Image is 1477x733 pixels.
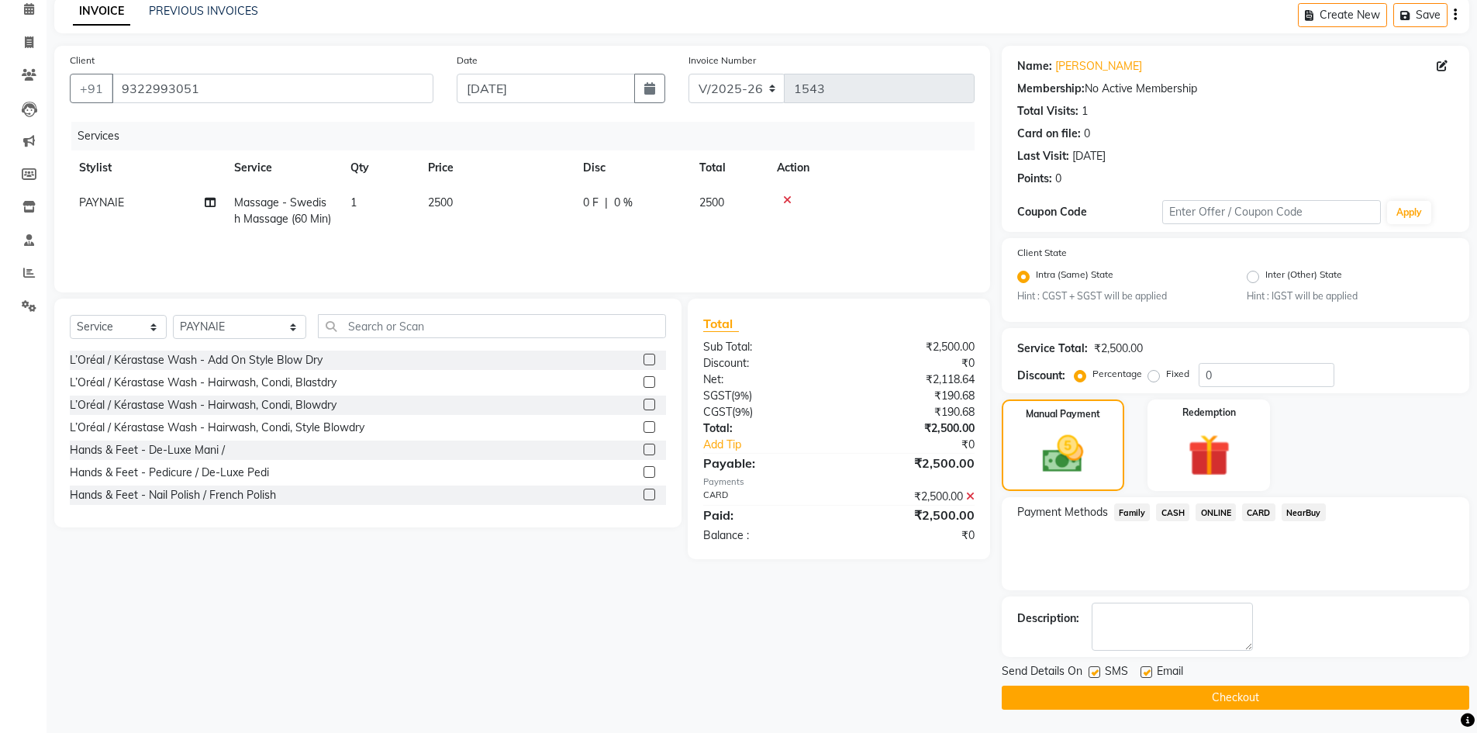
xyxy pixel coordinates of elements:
label: Date [457,54,478,67]
div: ₹0 [839,355,986,372]
div: Hands & Feet - Nail Polish / French Polish [70,487,276,503]
div: Discount: [1017,368,1065,384]
div: L’Oréal / Kérastase Wash - Hairwash, Condi, Blowdry [70,397,336,413]
th: Disc [574,150,690,185]
div: ( ) [692,404,839,420]
label: Invoice Number [688,54,756,67]
div: 0 [1084,126,1090,142]
div: L’Oréal / Kérastase Wash - Hairwash, Condi, Blastdry [70,375,336,391]
div: 0 [1055,171,1061,187]
div: 1 [1082,103,1088,119]
button: Apply [1387,201,1431,224]
div: L’Oréal / Kérastase Wash - Hairwash, Condi, Style Blowdry [70,420,364,436]
div: L’Oréal / Kérastase Wash - Add On Style Blow Dry [70,352,323,368]
div: Hands & Feet - De-Luxe Mani / [70,442,225,458]
div: ₹0 [839,527,986,544]
div: CARD [692,489,839,505]
div: Hands & Feet - Pedicure / De-Luxe Pedi [70,465,269,481]
label: Percentage [1092,367,1142,381]
span: CASH [1156,503,1189,521]
div: ₹190.68 [839,388,986,404]
div: Membership: [1017,81,1085,97]
span: 0 % [614,195,633,211]
div: Sub Total: [692,339,839,355]
a: PREVIOUS INVOICES [149,4,258,18]
span: Email [1157,663,1183,683]
div: Balance : [692,527,839,544]
div: Payable: [692,454,839,472]
div: Payments [703,475,974,489]
small: Hint : IGST will be applied [1247,289,1454,303]
label: Client [70,54,95,67]
span: Send Details On [1002,663,1082,683]
span: 1 [350,195,357,209]
img: _gift.svg [1175,429,1244,482]
span: CGST [703,405,732,419]
span: CARD [1242,503,1275,521]
div: Last Visit: [1017,148,1069,164]
div: Name: [1017,58,1052,74]
span: 9% [734,389,749,402]
span: Massage - Swedish Massage (60 Min) [234,195,331,226]
div: ₹0 [864,437,986,453]
th: Action [768,150,975,185]
button: Save [1393,3,1448,27]
div: ₹2,500.00 [839,339,986,355]
span: | [605,195,608,211]
button: Create New [1298,3,1387,27]
div: Service Total: [1017,341,1088,357]
div: No Active Membership [1017,81,1454,97]
div: Points: [1017,171,1052,187]
button: +91 [70,74,113,103]
span: 9% [735,406,750,418]
div: ₹2,118.64 [839,372,986,388]
span: 0 F [583,195,599,211]
span: SGST [703,389,731,403]
div: Discount: [692,355,839,372]
div: ₹2,500.00 [839,489,986,505]
div: ₹2,500.00 [839,420,986,437]
span: ONLINE [1196,503,1236,521]
label: Fixed [1166,367,1189,381]
span: SMS [1105,663,1128,683]
div: ₹2,500.00 [1094,341,1143,357]
label: Manual Payment [1026,407,1100,421]
label: Client State [1017,246,1067,260]
input: Search or Scan [318,314,667,338]
div: Card on file: [1017,126,1081,142]
label: Redemption [1182,406,1236,420]
th: Price [419,150,574,185]
span: 2500 [699,195,724,209]
div: ( ) [692,388,839,404]
span: Payment Methods [1017,504,1108,520]
span: NearBuy [1282,503,1326,521]
span: Total [703,316,739,332]
label: Inter (Other) State [1265,268,1342,286]
div: Total Visits: [1017,103,1078,119]
th: Qty [341,150,419,185]
div: Total: [692,420,839,437]
span: Family [1114,503,1151,521]
div: Net: [692,372,839,388]
a: Add Tip [692,437,863,453]
div: Coupon Code [1017,204,1163,220]
a: [PERSON_NAME] [1055,58,1142,74]
input: Search by Name/Mobile/Email/Code [112,74,433,103]
div: ₹2,500.00 [839,454,986,472]
span: PAYNAIE [79,195,124,209]
th: Total [690,150,768,185]
img: _cash.svg [1030,430,1096,478]
div: ₹190.68 [839,404,986,420]
div: Services [71,122,986,150]
small: Hint : CGST + SGST will be applied [1017,289,1224,303]
th: Service [225,150,341,185]
th: Stylist [70,150,225,185]
div: ₹2,500.00 [839,506,986,524]
button: Checkout [1002,686,1469,710]
label: Intra (Same) State [1036,268,1113,286]
input: Enter Offer / Coupon Code [1162,200,1381,224]
div: Paid: [692,506,839,524]
div: Description: [1017,610,1079,627]
span: 2500 [428,195,453,209]
div: [DATE] [1072,148,1106,164]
